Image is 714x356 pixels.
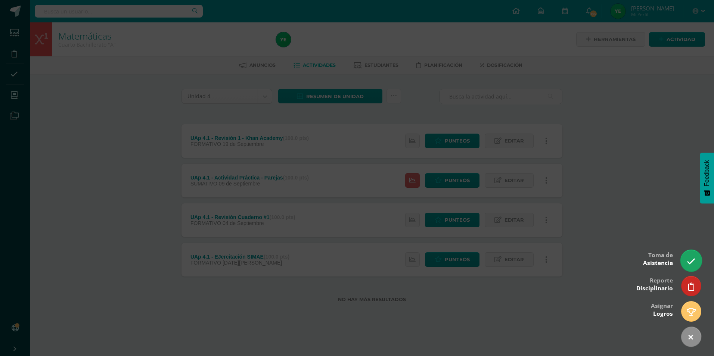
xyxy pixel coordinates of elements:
[636,284,673,292] span: Disciplinario
[636,272,673,296] div: Reporte
[643,259,673,267] span: Asistencia
[700,153,714,203] button: Feedback - Mostrar encuesta
[643,246,673,271] div: Toma de
[653,310,673,318] span: Logros
[651,297,673,321] div: Asignar
[704,160,710,186] span: Feedback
